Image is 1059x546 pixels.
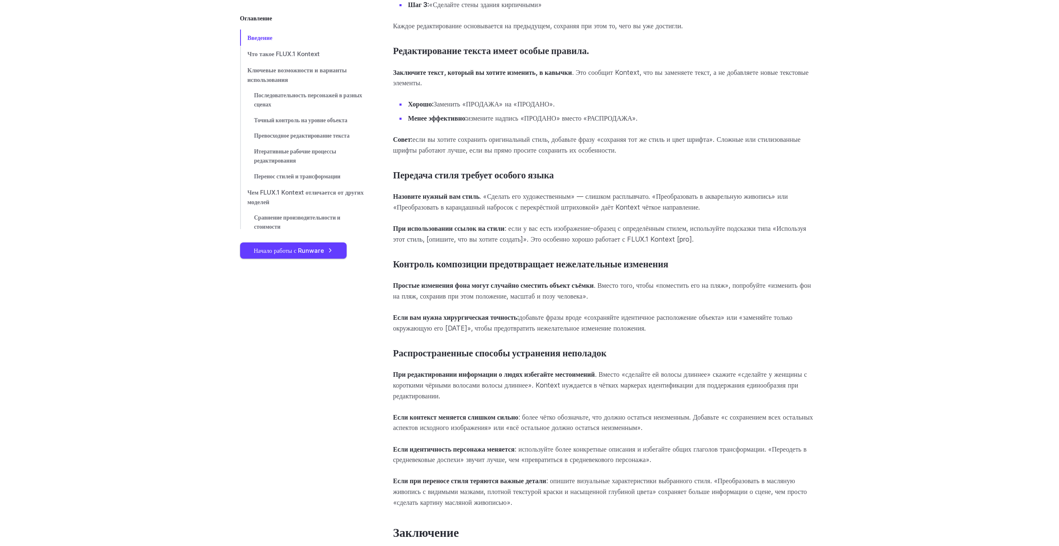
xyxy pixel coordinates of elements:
font: Если при переносе стиля теряются важные детали [393,477,546,485]
a: Заключение [393,526,459,540]
font: Редактирование текста имеет особые правила. [393,45,589,56]
font: Чем FLUX.1 Kontext отличается от других моделей [248,189,364,205]
font: Заменить «ПРОДАЖА» на «ПРОДАНО». [434,100,555,108]
font: Начало работы с Runware [254,247,325,254]
font: . Вместо «сделайте ей волосы длиннее» скажите «сделайте у женщины с короткими чёрными волосами во... [393,370,807,400]
a: Редактирование текста имеет особые правила. [393,45,589,57]
a: Начало работы с Runware [240,242,347,259]
font: Введение [248,34,273,41]
font: если вы хотите сохранить оригинальный стиль, добавьте фразу «сохраняя тот же стиль и цвет шрифта»... [393,135,801,154]
a: Превосходное редактирование текста [240,128,367,144]
font: Передача стиля требует особого языка [393,169,554,180]
a: Чем FLUX.1 Kontext отличается от других моделей [240,184,367,210]
a: Распространенные способы устранения неполадок [393,348,607,359]
font: Что такое FLUX.1 Kontext [248,50,320,57]
a: Сравнение производительности и стоимости [240,210,367,235]
font: добавьте фразы вроде «сохраняйте идентичное расположение объекта» или «заменяйте только окружающу... [393,313,793,332]
font: Оглавление [240,15,272,22]
font: . «Сделать его художественным» — слишком расплывчато. «Преобразовать в акварельную живопись» или ... [393,192,788,211]
font: . Это сообщит Kontext, что вы заменяете текст, а не добавляете новые текстовые элементы. [393,68,809,87]
a: Перенос стилей и трансформации [240,169,367,185]
font: Если вам нужна хирургическая точность: [393,313,519,321]
font: При использовании ссылок на стили [393,224,505,232]
font: Превосходное редактирование текста [254,132,350,139]
a: Введение [240,30,367,46]
font: : используйте более конкретные описания и избегайте общих глаголов трансформации. «Переодеть в ср... [393,445,807,464]
font: Распространенные способы устранения неполадок [393,347,607,358]
font: Сравнение производительности и стоимости [254,215,340,230]
font: Шаг 3: [408,0,429,9]
a: Контроль композиции предотвращает нежелательные изменения [393,259,669,270]
font: Ключевые возможности и варианты использования [248,67,347,83]
font: измените надпись «ПРОДАНО» вместо «РАСПРОДАЖА». [467,114,637,122]
font: Если контекст меняется слишком сильно [393,413,518,421]
font: Итеративные рабочие процессы редактирования [254,148,336,164]
font: Перенос стилей и трансформации [254,173,341,180]
font: Заключите текст, который вы хотите изменить, в кавычки [393,68,572,77]
font: Простые изменения фона могут случайно сместить объект съёмки [393,281,594,289]
font: : опишите визуальные характеристики выбранного стиля. «Преобразовать в масляную живопись с видимы... [393,477,807,506]
font: Контроль композиции предотвращает нежелательные изменения [393,258,669,269]
font: Если идентичность персонажа меняется [393,445,515,453]
a: Последовательность персонажей в разных сценах [240,88,367,113]
font: Назовите нужный вам стиль [393,192,480,200]
a: Что такое FLUX.1 Kontext [240,46,367,62]
font: : более чётко обозначьте, что должно остаться неизменным. Добавьте «с сохранением всех остальных ... [393,413,813,432]
font: Каждое редактирование основывается на предыдущем, сохраняя при этом то, чего вы уже достигли. [393,22,683,30]
a: Итеративные рабочие процессы редактирования [240,144,367,169]
font: : если у вас есть изображение-образец с определённым стилем, используйте подсказки типа «Использу... [393,224,806,243]
font: Последовательность персонажей в разных сценах [254,92,362,108]
font: Хорошо: [408,100,434,108]
font: Точный контроль на уровне объекта [254,117,347,124]
font: Совет: [393,135,413,143]
font: При редактировании информации о людях избегайте местоимений [393,370,595,378]
a: Ключевые возможности и варианты использования [240,62,367,88]
a: Точный контроль на уровне объекта [240,113,367,128]
font: . Вместо того, чтобы «поместить его на пляж», попробуйте «изменить фон на пляж, сохранив при этом... [393,281,811,300]
font: «Сделайте стены здания кирпичными» [429,0,541,9]
a: Передача стиля требует особого языка [393,170,554,181]
font: Заключение [393,525,459,540]
font: Менее эффективно: [408,114,467,122]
